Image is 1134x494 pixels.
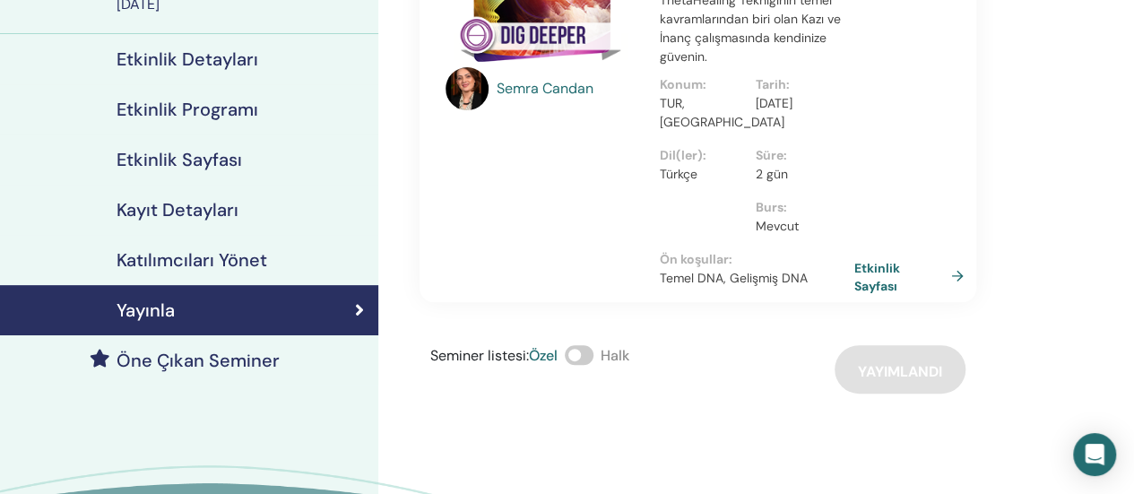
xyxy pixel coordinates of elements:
font: : [783,199,787,215]
font: Türkçe [659,166,697,182]
font: : [783,147,787,163]
font: Burs [756,199,783,215]
font: 2 gün [756,166,788,182]
font: Semra [497,79,539,98]
font: Tarih [756,76,786,92]
font: Ön koşullar [659,251,728,267]
font: Kayıt Detayları [117,198,238,221]
a: Semra Candan [497,78,641,100]
font: : [526,346,529,365]
font: Temel DNA, Gelişmiş DNA [659,270,807,286]
font: Katılımcıları Yönet [117,248,267,272]
font: TUR, [GEOGRAPHIC_DATA] [659,95,783,130]
font: Konum [659,76,702,92]
font: Öne Çıkan Seminer [117,349,280,372]
font: Dil(ler) [659,147,702,163]
font: : [702,76,706,92]
font: Etkinlik Sayfası [117,148,242,171]
font: [DATE] [756,95,792,111]
font: Candan [542,79,593,98]
font: : [728,251,731,267]
font: Halk [601,346,629,365]
font: Seminer listesi [430,346,526,365]
font: Etkinlik Detayları [117,48,258,71]
font: : [786,76,790,92]
div: Open Intercom Messenger [1073,433,1116,476]
a: Etkinlik Sayfası [854,258,971,293]
font: Etkinlik Programı [117,98,258,121]
font: Mevcut [756,218,799,234]
font: Yayınla [117,299,175,322]
font: Etkinlik Sayfası [854,260,900,293]
font: : [702,147,706,163]
font: Süre [756,147,783,163]
img: default.jpg [446,67,489,110]
font: Özel [529,346,558,365]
